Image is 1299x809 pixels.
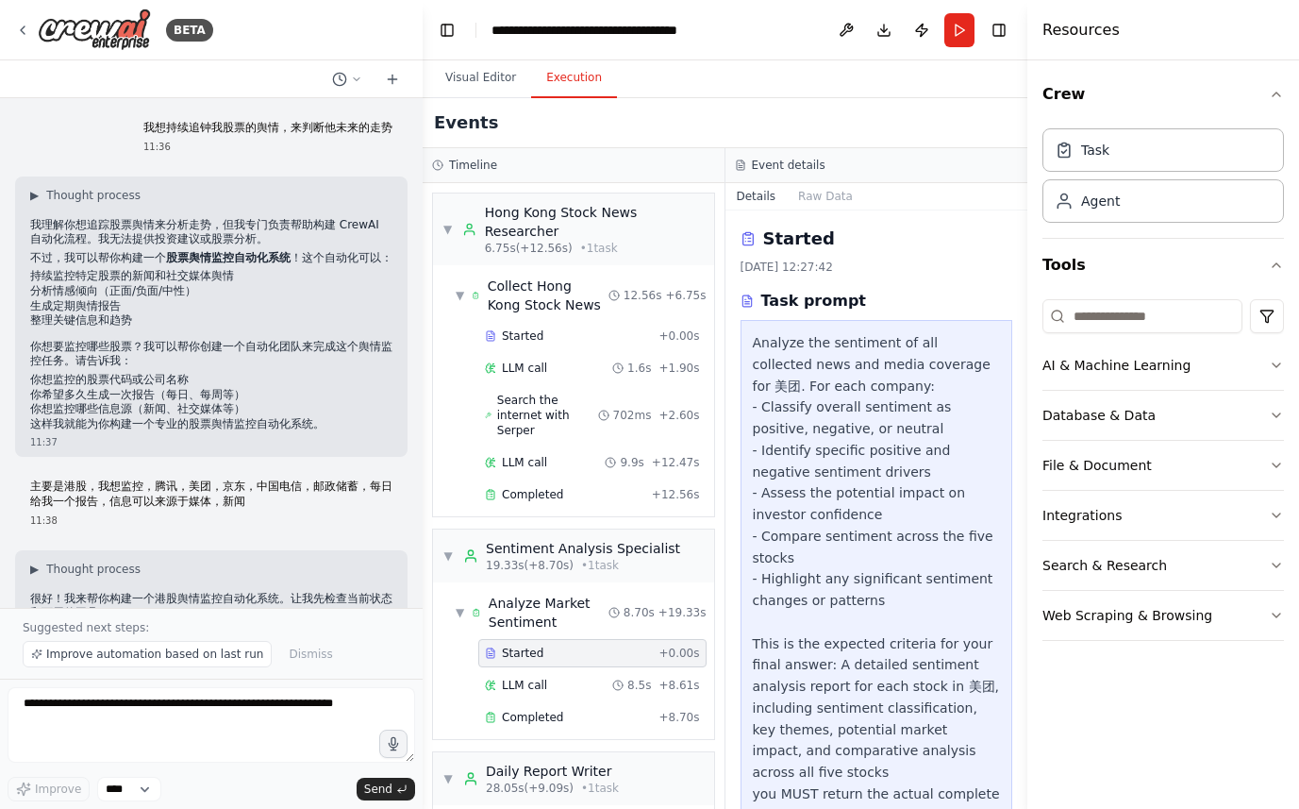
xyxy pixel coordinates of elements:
button: Dismiss [279,641,341,667]
li: 你想监控的股票代码或公司名称 [30,373,392,388]
h3: Timeline [449,158,497,173]
span: Improve [35,782,81,797]
button: Web Scraping & Browsing [1042,591,1284,640]
button: Switch to previous chat [325,68,370,91]
span: + 12.56s [652,487,700,502]
div: Task [1081,141,1109,160]
span: + 6.75s [665,288,706,303]
span: + 0.00s [658,646,699,661]
h4: Resources [1042,19,1120,42]
div: 11:37 [30,435,392,449]
button: AI & Machine Learning [1042,341,1284,390]
span: 19.33s (+8.70s) [486,558,574,573]
button: Start a new chat [377,68,408,91]
button: File & Document [1042,441,1284,490]
img: Logo [38,8,151,51]
li: 分析情感倾向（正面/负面/中性） [30,284,392,299]
button: Click to speak your automation idea [379,730,408,758]
span: ▼ [442,548,454,564]
span: + 12.47s [652,455,700,470]
nav: breadcrumb [491,21,677,40]
p: Suggested next steps: [23,620,400,635]
button: Database & Data [1042,391,1284,440]
span: ▶ [30,188,39,203]
li: 你希望多久生成一次报告（每日、每周等） [30,388,392,403]
p: 很好！我来帮你构建一个港股舆情监控自动化系统。让我先检查当前状态和可用的工具。 [30,592,392,621]
button: ▶Thought process [30,562,141,577]
span: 12.56s [624,288,662,303]
span: + 8.61s [658,678,699,693]
button: Integrations [1042,491,1284,540]
div: Collect Hong Kong Stock News [488,277,608,314]
div: Daily Report Writer [486,762,619,781]
button: ▶Thought process [30,188,141,203]
span: ▶ [30,562,39,577]
p: 我理解你想追踪股票舆情来分析走势，但我专门负责帮助构建 CrewAI 自动化流程。我无法提供投资建议或股票分析。 [30,218,392,247]
h2: Events [434,110,498,136]
span: 9.9s [620,455,643,470]
li: 你想监控哪些信息源（新闻、社交媒体等） [30,402,392,417]
p: 我想持续追钟我股票的舆情，来判断他未来的走势 [143,121,392,136]
span: ▼ [456,288,464,303]
span: Thought process [46,562,141,577]
div: Crew [1042,121,1284,238]
li: 持续监控特定股票的新闻和社交媒体舆情 [30,269,392,284]
div: Sentiment Analysis Specialist [486,539,680,558]
p: 这样我就能为你构建一个专业的股票舆情监控自动化系统。 [30,417,392,432]
h2: Started [763,226,835,252]
button: Search & Research [1042,541,1284,590]
span: Started [502,329,543,344]
span: Dismiss [289,647,332,662]
div: Tools [1042,292,1284,656]
button: Tools [1042,239,1284,292]
span: Improve automation based on last run [46,647,263,662]
span: Completed [502,487,563,502]
button: Raw Data [787,183,864,210]
button: Hide right sidebar [986,17,1012,43]
button: Send [357,778,415,801]
button: Improve automation based on last run [23,641,272,667]
span: • 1 task [581,558,619,573]
span: Send [364,782,392,797]
div: 11:36 [143,140,392,154]
button: Improve [8,777,90,801]
strong: 股票舆情监控自动化系统 [166,251,291,264]
h3: Task prompt [761,290,867,312]
span: Search the internet with Serper [497,393,598,438]
span: 1.6s [627,361,651,376]
span: 8.5s [627,678,651,693]
div: Analyze Market Sentiment [489,594,608,632]
h3: Event details [752,158,825,173]
p: 不过，我可以帮你构建一个 ！这个自动化可以： [30,251,392,266]
button: Hide left sidebar [434,17,460,43]
span: 8.70s [624,605,655,620]
span: Thought process [46,188,141,203]
button: Execution [531,59,617,98]
div: 11:38 [30,514,392,528]
span: + 1.90s [658,361,699,376]
span: • 1 task [580,241,618,256]
span: ▼ [456,605,464,620]
span: LLM call [502,361,547,376]
div: [DATE] 12:27:42 [741,260,1013,275]
span: Completed [502,710,563,725]
span: 6.75s (+12.56s) [485,241,573,256]
span: LLM call [502,678,547,693]
li: 整理关键信息和趋势 [30,313,392,329]
span: 702ms [613,408,652,423]
div: Hong Kong Stock News Researcher [485,203,705,241]
button: Visual Editor [430,59,531,98]
button: Crew [1042,68,1284,121]
span: + 0.00s [658,329,699,344]
span: LLM call [502,455,547,470]
span: ▼ [442,771,454,786]
p: 主要是港股，我想监控，腾讯，美团，京东，中国电信，邮政储蓄，每日给我一个报告，信息可以来源于媒体，新闻 [30,480,392,509]
div: BETA [166,19,213,42]
span: + 8.70s [658,710,699,725]
span: Started [502,646,543,661]
li: 生成定期舆情报告 [30,299,392,314]
span: + 19.33s [658,605,707,620]
div: Agent [1081,192,1120,211]
span: • 1 task [581,781,619,796]
p: 你想要监控哪些股票？我可以帮你创建一个自动化团队来完成这个舆情监控任务。请告诉我： [30,340,392,369]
